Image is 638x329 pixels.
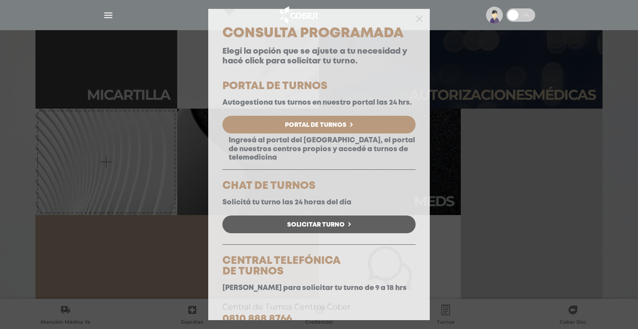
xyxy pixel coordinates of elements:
a: Solicitar Turno [222,215,416,233]
h5: CHAT DE TURNOS [222,181,416,192]
span: Portal de Turnos [285,122,346,128]
p: [PERSON_NAME] para solicitar tu turno de 9 a 18 hrs [222,284,416,292]
span: Consulta Programada [222,27,404,39]
p: Central de Turnos Centros Cober [222,301,416,325]
h5: CENTRAL TELEFÓNICA DE TURNOS [222,256,416,277]
p: Autogestiona tus turnos en nuestro portal las 24 hrs. [222,98,416,107]
a: 0810 888 8766 [222,314,292,324]
a: Portal de Turnos [222,116,416,133]
p: Solicitá tu turno las 24 horas del día [222,198,416,207]
p: Ingresá al portal del [GEOGRAPHIC_DATA], el portal de nuestros centros propios y accedé a turnos ... [222,136,416,162]
h5: PORTAL DE TURNOS [222,81,416,92]
span: Solicitar Turno [287,222,345,228]
p: Elegí la opción que se ajuste a tu necesidad y hacé click para solicitar tu turno. [222,47,416,66]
